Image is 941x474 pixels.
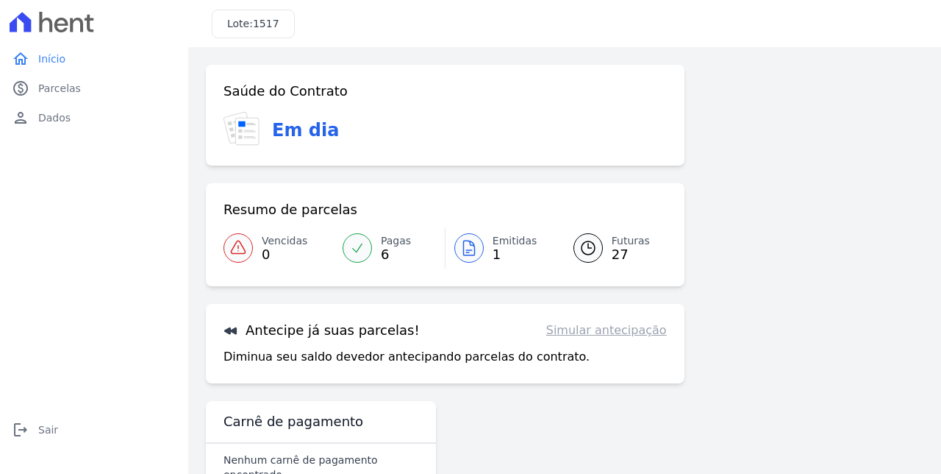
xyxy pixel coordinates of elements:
span: Pagas [381,233,411,249]
span: Parcelas [38,81,81,96]
i: paid [12,79,29,97]
span: 6 [381,249,411,261]
span: 1517 [253,18,279,29]
span: Futuras [612,233,650,249]
span: Dados [38,110,71,125]
span: Vencidas [262,233,307,249]
a: homeInício [6,44,182,74]
h3: Resumo de parcelas [223,201,357,219]
a: personDados [6,103,182,132]
h3: Lote: [227,16,279,32]
a: Futuras 27 [556,227,667,269]
a: paidParcelas [6,74,182,103]
a: Pagas 6 [334,227,445,269]
span: Sair [38,422,58,437]
span: Início [38,52,65,66]
a: logoutSair [6,415,182,445]
i: person [12,109,29,127]
h3: Carnê de pagamento [223,413,363,431]
h3: Em dia [272,117,339,144]
a: Simular antecipação [546,322,667,339]
i: logout [12,421,29,439]
a: Emitidas 1 [446,227,556,269]
span: 1 [493,249,537,261]
h3: Saúde do Contrato [223,82,348,100]
p: Diminua seu saldo devedor antecipando parcelas do contrato. [223,348,590,366]
span: 27 [612,249,650,261]
a: Vencidas 0 [223,227,334,269]
span: Emitidas [493,233,537,249]
span: 0 [262,249,307,261]
i: home [12,50,29,68]
h3: Antecipe já suas parcelas! [223,322,420,339]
